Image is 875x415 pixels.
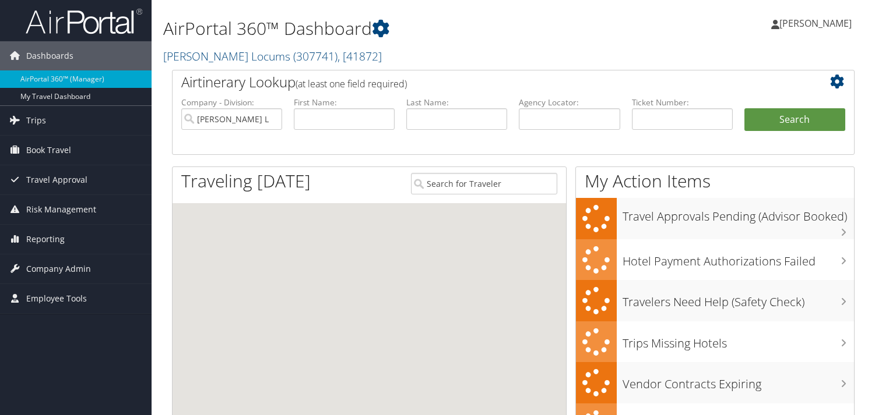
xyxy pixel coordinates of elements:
a: Trips Missing Hotels [576,321,854,363]
span: Company Admin [26,254,91,283]
h1: My Action Items [576,169,854,193]
h3: Vendor Contracts Expiring [623,370,854,392]
label: Agency Locator: [519,97,620,108]
span: , [ 41872 ] [338,48,382,64]
span: Trips [26,106,46,135]
h1: AirPortal 360™ Dashboard [163,16,630,41]
a: Travel Approvals Pending (Advisor Booked) [576,198,854,239]
span: [PERSON_NAME] [779,17,852,30]
a: [PERSON_NAME] [771,6,863,41]
span: (at least one field required) [296,77,407,90]
span: Dashboards [26,41,73,70]
h3: Travel Approvals Pending (Advisor Booked) [623,203,854,225]
a: [PERSON_NAME] Locums [163,48,382,64]
input: Search for Traveler [411,173,557,194]
span: Employee Tools [26,284,87,313]
a: Hotel Payment Authorizations Failed [576,239,854,281]
span: Book Travel [26,136,71,165]
img: airportal-logo.png [26,8,142,35]
button: Search [744,108,845,132]
span: Travel Approval [26,165,87,194]
label: Company - Division: [181,97,282,108]
a: Vendor Contracts Expiring [576,362,854,403]
h3: Trips Missing Hotels [623,329,854,352]
h3: Hotel Payment Authorizations Failed [623,247,854,269]
span: Risk Management [26,195,96,224]
label: Last Name: [406,97,507,108]
h3: Travelers Need Help (Safety Check) [623,288,854,310]
h1: Traveling [DATE] [181,169,311,193]
label: Ticket Number: [632,97,733,108]
span: ( 307741 ) [293,48,338,64]
h2: Airtinerary Lookup [181,72,789,92]
span: Reporting [26,225,65,254]
a: Travelers Need Help (Safety Check) [576,280,854,321]
label: First Name: [294,97,395,108]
